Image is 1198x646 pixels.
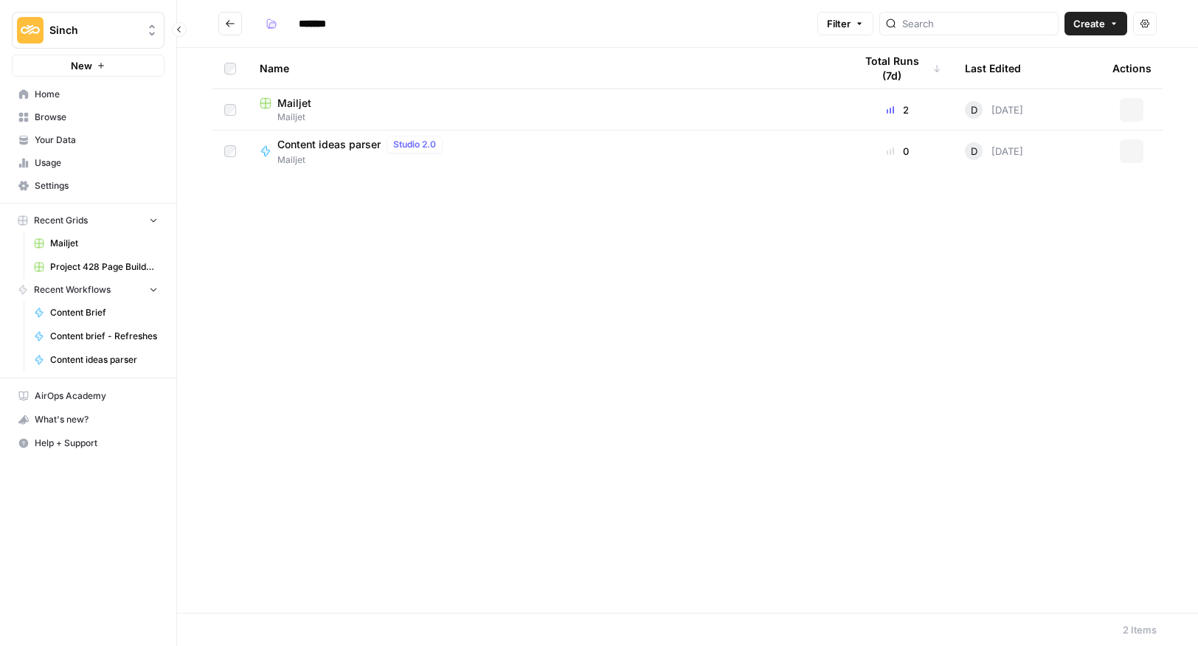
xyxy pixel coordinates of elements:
span: New [71,58,92,73]
div: Last Edited [965,48,1021,88]
div: 2 [854,103,941,117]
a: Project 428 Page Builder Tracker (NEW) [27,255,165,279]
button: Filter [817,12,873,35]
a: Content ideas parser [27,348,165,372]
span: Mailjet [277,153,449,167]
a: Your Data [12,128,165,152]
div: Total Runs (7d) [854,48,941,88]
span: Create [1073,16,1105,31]
a: Usage [12,151,165,175]
img: Sinch Logo [17,17,44,44]
span: Mailjet [50,237,158,250]
button: Recent Workflows [12,279,165,301]
span: Content ideas parser [50,353,158,367]
span: Browse [35,111,158,124]
div: [DATE] [965,142,1023,160]
a: Mailjet [27,232,165,255]
div: Name [260,48,831,88]
span: Help + Support [35,437,158,450]
span: Content brief - Refreshes [50,330,158,343]
span: Settings [35,179,158,192]
div: 2 Items [1123,622,1157,637]
button: Recent Grids [12,209,165,232]
div: What's new? [13,409,164,431]
span: Project 428 Page Builder Tracker (NEW) [50,260,158,274]
a: AirOps Academy [12,384,165,408]
button: What's new? [12,408,165,431]
a: Content brief - Refreshes [27,324,165,348]
span: Usage [35,156,158,170]
a: Settings [12,174,165,198]
div: Actions [1112,48,1152,88]
span: Studio 2.0 [393,138,436,151]
a: Content ideas parserStudio 2.0Mailjet [260,136,831,167]
span: Your Data [35,133,158,147]
button: Go back [218,12,242,35]
span: Home [35,88,158,101]
span: Mailjet [260,111,831,124]
span: Content ideas parser [277,137,381,152]
span: Recent Workflows [34,283,111,296]
span: Mailjet [277,96,311,111]
a: Browse [12,105,165,129]
span: Filter [827,16,851,31]
button: Help + Support [12,431,165,455]
span: D [971,144,977,159]
div: [DATE] [965,101,1023,119]
span: D [971,103,977,117]
a: Content Brief [27,301,165,324]
button: Workspace: Sinch [12,12,165,49]
span: AirOps Academy [35,389,158,403]
a: MailjetMailjet [260,96,831,124]
span: Sinch [49,23,139,38]
a: Home [12,83,165,106]
div: 0 [854,144,941,159]
span: Content Brief [50,306,158,319]
button: New [12,55,165,77]
span: Recent Grids [34,214,88,227]
button: Create [1064,12,1127,35]
input: Search [902,16,1052,31]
